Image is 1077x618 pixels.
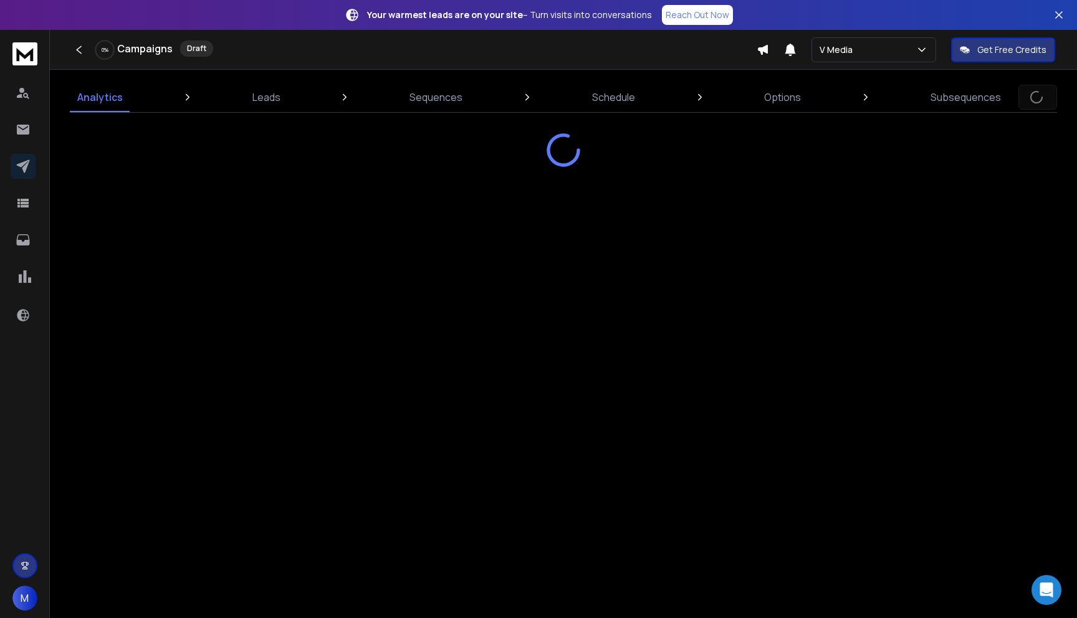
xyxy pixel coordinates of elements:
[12,42,37,65] img: logo
[592,90,635,105] p: Schedule
[951,37,1055,62] button: Get Free Credits
[117,41,173,56] h1: Campaigns
[245,82,288,112] a: Leads
[757,82,808,112] a: Options
[180,40,213,57] div: Draft
[402,82,470,112] a: Sequences
[12,586,37,611] button: M
[1032,575,1061,605] div: Open Intercom Messenger
[977,44,1046,56] p: Get Free Credits
[70,82,130,112] a: Analytics
[820,44,858,56] p: V Media
[764,90,801,105] p: Options
[662,5,733,25] a: Reach Out Now
[77,90,123,105] p: Analytics
[666,9,729,21] p: Reach Out Now
[102,46,108,54] p: 0 %
[923,82,1008,112] a: Subsequences
[252,90,280,105] p: Leads
[585,82,643,112] a: Schedule
[409,90,462,105] p: Sequences
[931,90,1001,105] p: Subsequences
[367,9,523,21] strong: Your warmest leads are on your site
[367,9,652,21] p: – Turn visits into conversations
